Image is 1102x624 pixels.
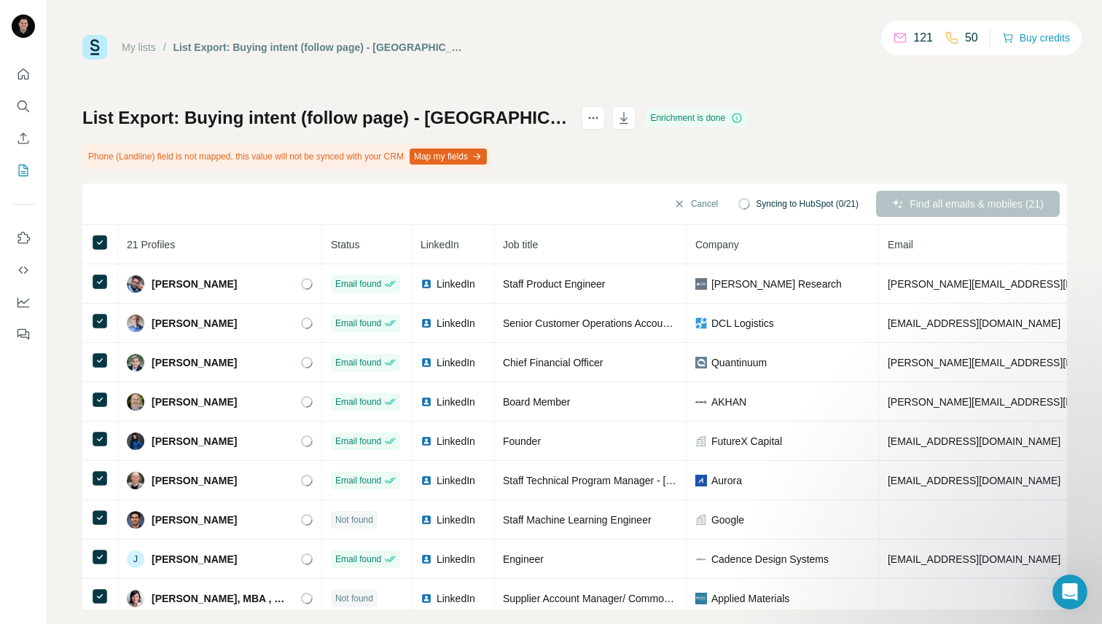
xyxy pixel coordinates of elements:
img: Avatar [127,275,144,293]
img: Avatar [127,315,144,332]
button: Feedback [12,321,35,347]
span: Google [711,513,744,527]
span: LinkedIn [437,434,475,449]
button: Cancel [663,191,728,217]
span: [PERSON_NAME] [152,513,237,527]
span: Staff Product Engineer [503,278,606,290]
img: LinkedIn logo [421,317,432,329]
img: Avatar [127,354,144,371]
span: Email found [335,553,381,566]
span: [PERSON_NAME] [152,277,237,291]
iframe: Intercom live chat [1052,574,1087,609]
span: Supplier Account Manager/ Commodity Business Manager (Raw Materials) [503,593,842,604]
span: Senior Customer Operations Account Manager [503,317,714,329]
span: [EMAIL_ADDRESS][DOMAIN_NAME] [888,475,1060,486]
button: Dashboard [12,289,35,315]
span: [PERSON_NAME] [152,434,237,449]
span: Founder [503,435,541,447]
img: Avatar [12,15,35,38]
img: LinkedIn logo [421,553,432,565]
img: company-logo [695,317,707,329]
span: DCL Logistics [711,316,774,331]
img: LinkedIn logo [421,278,432,290]
span: FutureX Capital [711,434,782,449]
span: [PERSON_NAME] [152,552,237,566]
img: Avatar [127,590,144,607]
button: Use Surfe API [12,257,35,283]
img: Avatar [127,393,144,411]
img: company-logo [695,553,707,565]
span: Email [888,239,913,250]
img: LinkedIn logo [421,357,432,368]
span: Quantinuum [711,355,767,370]
span: LinkedIn [437,473,475,488]
span: Email found [335,317,381,330]
img: company-logo [695,396,707,408]
img: LinkedIn logo [421,435,432,447]
span: Cadence Design Systems [711,552,829,566]
img: LinkedIn logo [421,593,432,604]
span: [PERSON_NAME] [152,473,237,488]
button: Map my fields [410,149,487,165]
span: [EMAIL_ADDRESS][DOMAIN_NAME] [888,317,1060,329]
span: LinkedIn [437,355,475,370]
span: Applied Materials [711,591,789,606]
p: 121 [913,29,933,47]
span: AKHAN [711,395,746,409]
span: [PERSON_NAME] [152,316,237,331]
span: LinkedIn [437,591,475,606]
span: Staff Machine Learning Engineer [503,514,652,526]
button: Search [12,93,35,119]
span: LinkedIn [437,513,475,527]
span: [EMAIL_ADDRESS][DOMAIN_NAME] [888,435,1060,447]
button: My lists [12,157,35,183]
span: [EMAIL_ADDRESS][DOMAIN_NAME] [888,553,1060,565]
span: Job title [503,239,538,250]
h1: List Export: Buying intent (follow page) - [GEOGRAPHIC_DATA] Contacts - [DATE] 22:55 [82,106,568,130]
button: Enrich CSV [12,125,35,151]
li: / [163,40,166,55]
div: List Export: Buying intent (follow page) - [GEOGRAPHIC_DATA] Contacts - [DATE] 22:55 [173,40,463,55]
img: LinkedIn logo [421,514,432,526]
span: Not found [335,592,373,605]
span: Email found [335,435,381,448]
img: Avatar [127,433,144,450]
img: Avatar [127,472,144,489]
img: LinkedIn logo [421,396,432,408]
span: 21 Profiles [127,239,175,250]
span: LinkedIn [437,277,475,291]
span: Email found [335,395,381,408]
span: [PERSON_NAME] [152,395,237,409]
p: 50 [965,29,978,47]
img: Avatar [127,511,144,529]
span: LinkedIn [421,239,459,250]
span: Status [331,239,360,250]
span: Email found [335,356,381,369]
img: company-logo [695,593,707,604]
button: Quick start [12,61,35,87]
span: Not found [335,513,373,526]
div: Enrichment is done [646,109,747,127]
span: Company [695,239,739,250]
span: Chief Financial Officer [503,357,603,368]
img: LinkedIn logo [421,475,432,486]
span: [PERSON_NAME] [152,355,237,370]
span: [PERSON_NAME] Research [711,277,842,291]
img: company-logo [695,475,707,486]
img: company-logo [695,357,707,368]
button: Use Surfe on LinkedIn [12,225,35,251]
div: J [127,550,144,568]
span: [PERSON_NAME], MBA , PMP® [152,591,286,606]
span: LinkedIn [437,316,475,331]
span: Email found [335,474,381,487]
span: LinkedIn [437,552,475,566]
button: actions [582,106,605,130]
span: Aurora [711,473,742,488]
span: Syncing to HubSpot (0/21) [756,197,859,210]
button: Buy credits [1002,28,1070,48]
div: Phone (Landline) field is not mapped, this value will not be synced with your CRM [82,144,490,169]
img: Surfe Logo [82,35,107,60]
span: LinkedIn [437,395,475,409]
a: My lists [122,42,156,53]
span: Email found [335,277,381,291]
